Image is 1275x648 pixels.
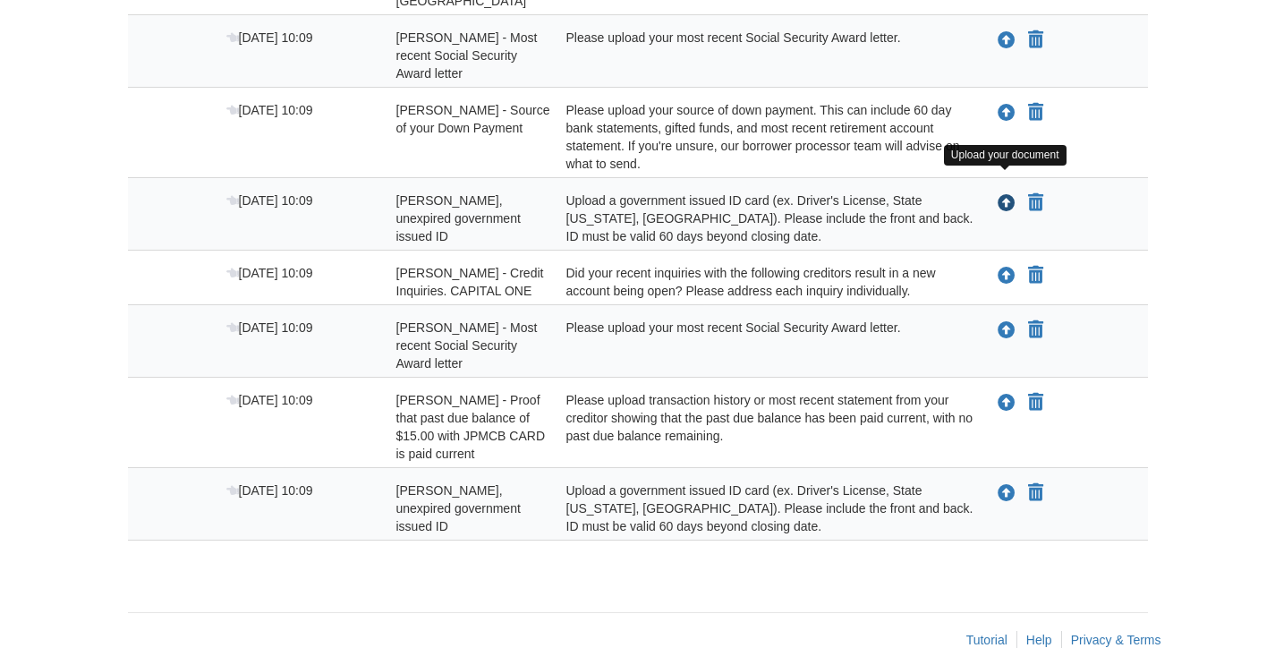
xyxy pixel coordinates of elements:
button: Declare Julie Milburn - Valid, unexpired government issued ID not applicable [1026,482,1045,504]
button: Upload Julie Milburn - Valid, unexpired government issued ID [996,482,1017,505]
button: Declare Helen Milburn - Valid, unexpired government issued ID not applicable [1026,192,1045,214]
div: Did your recent inquiries with the following creditors result in a new account being open? Please... [553,264,978,300]
a: Privacy & Terms [1071,633,1161,647]
a: Tutorial [966,633,1007,647]
span: [DATE] 10:09 [226,393,313,407]
div: Please upload your source of down payment. This can include 60 day bank statements, gifted funds,... [553,101,978,173]
span: [PERSON_NAME], unexpired government issued ID [396,193,521,243]
span: [DATE] 10:09 [226,483,313,498]
span: [PERSON_NAME], unexpired government issued ID [396,483,521,533]
button: Upload Julie Milburn - Proof that past due balance of $15.00 with JPMCB CARD is paid current [996,391,1017,414]
div: Upload a government issued ID card (ex. Driver's License, State [US_STATE], [GEOGRAPHIC_DATA]). P... [553,482,978,535]
span: [PERSON_NAME] - Source of your Down Payment [396,103,550,135]
button: Upload Julie Milburn - Credit Inquiries. CAPITAL ONE [996,264,1017,287]
div: Upload a government issued ID card (ex. Driver's License, State [US_STATE], [GEOGRAPHIC_DATA]). P... [553,192,978,245]
span: [DATE] 10:09 [226,266,313,280]
span: [DATE] 10:09 [226,103,313,117]
button: Upload Helen Milburn - Most recent Social Security Award letter [996,29,1017,52]
span: [DATE] 10:09 [226,320,313,335]
div: Please upload your most recent Social Security Award letter. [553,29,978,82]
button: Declare Helen Milburn - Source of your Down Payment not applicable [1026,102,1045,124]
a: Help [1026,633,1052,647]
span: [PERSON_NAME] - Most recent Social Security Award letter [396,30,538,81]
span: [PERSON_NAME] - Credit Inquiries. CAPITAL ONE [396,266,544,298]
span: [PERSON_NAME] - Proof that past due balance of $15.00 with JPMCB CARD is paid current [396,393,546,461]
div: Upload your document [944,145,1067,166]
span: [DATE] 10:09 [226,30,313,45]
div: Please upload your most recent Social Security Award letter. [553,319,978,372]
button: Upload Julie Milburn - Most recent Social Security Award letter [996,319,1017,342]
button: Declare Julie Milburn - Most recent Social Security Award letter not applicable [1026,320,1045,341]
span: [PERSON_NAME] - Most recent Social Security Award letter [396,320,538,371]
button: Upload Helen Milburn - Valid, unexpired government issued ID [996,192,1017,215]
div: Please upload transaction history or most recent statement from your creditor showing that the pa... [553,391,978,463]
button: Declare Julie Milburn - Proof that past due balance of $15.00 with JPMCB CARD is paid current not... [1026,392,1045,414]
span: [DATE] 10:09 [226,193,313,208]
button: Declare Julie Milburn - Credit Inquiries. CAPITAL ONE not applicable [1026,265,1045,286]
button: Upload Helen Milburn - Source of your Down Payment [996,101,1017,124]
button: Declare Helen Milburn - Most recent Social Security Award letter not applicable [1026,30,1045,51]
